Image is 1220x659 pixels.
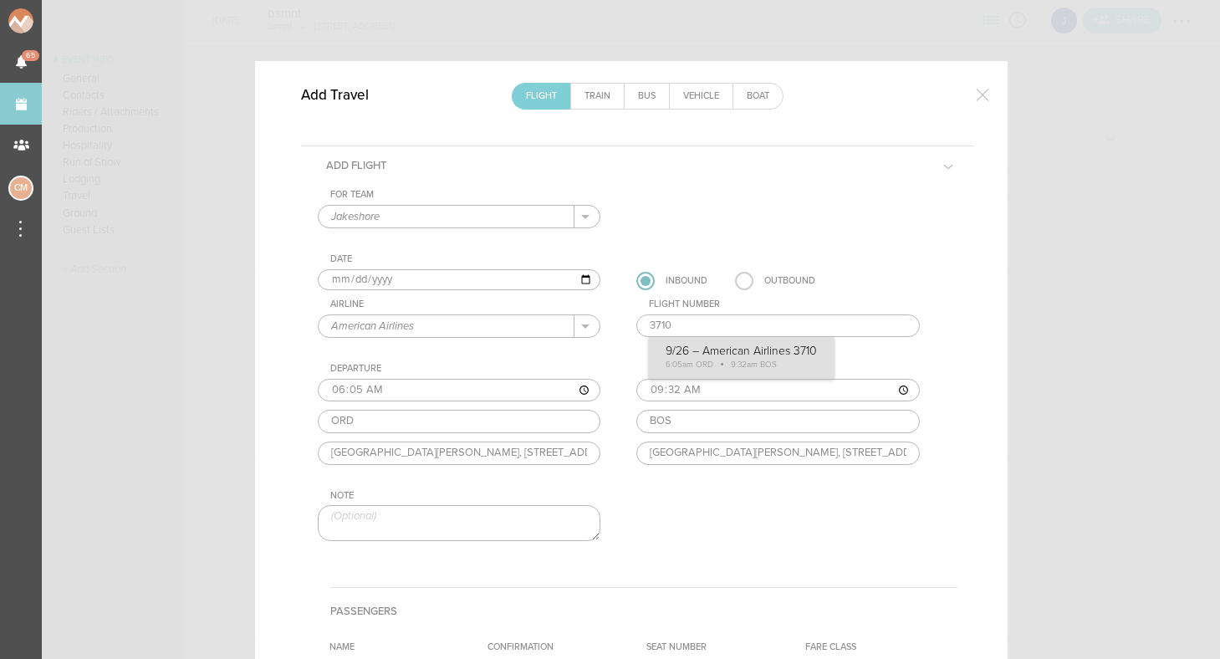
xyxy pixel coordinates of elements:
img: NOMAD [8,8,103,33]
div: Departure [330,363,601,375]
p: 9/26 – American Airlines 3710 [666,344,817,358]
div: Date [330,253,601,265]
input: Airport Address [636,442,920,465]
div: Note [330,490,601,502]
div: Charlie McGinley [8,176,33,201]
input: ––:–– –– [318,379,601,402]
button: . [574,206,600,227]
a: Boat [733,84,783,109]
div: Inbound [666,272,707,290]
div: For Team [330,189,601,201]
button: . [574,315,600,337]
input: Airport Code [636,410,920,433]
input: Airport Address [318,442,601,465]
a: Flight [513,84,570,109]
input: Select a Team (Required) [319,206,575,227]
span: 9:32am BOS [731,360,777,370]
h5: Add Flight [314,146,399,185]
h4: Passengers [330,587,957,635]
span: 65 [22,50,39,61]
span: 6:05am ORD [666,360,713,370]
a: Train [571,84,624,109]
div: Airline [330,299,601,310]
a: Bus [625,84,669,109]
input: Airport Code [318,410,601,433]
a: Vehicle [670,84,733,109]
input: ––:–– –– [636,379,920,402]
div: Outbound [764,272,815,290]
div: Flight Number [649,299,920,310]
